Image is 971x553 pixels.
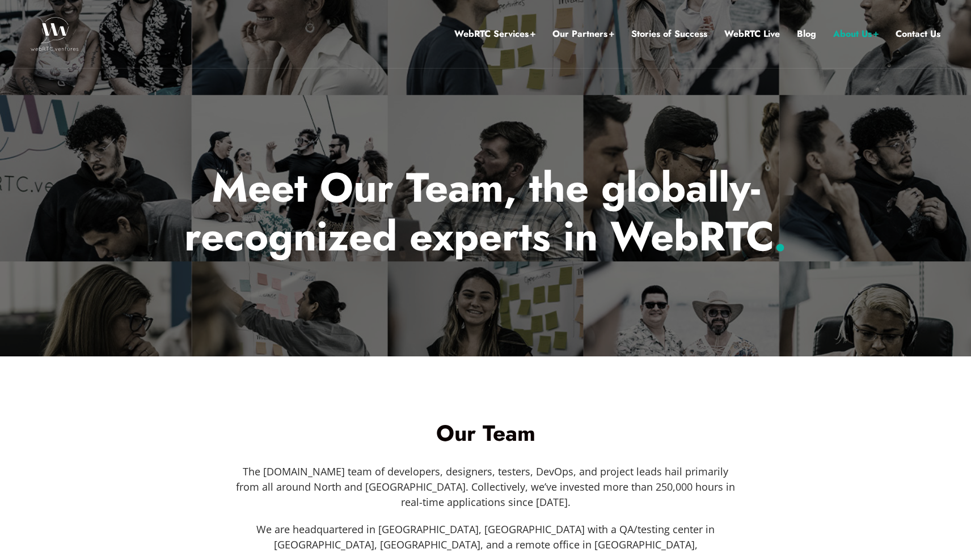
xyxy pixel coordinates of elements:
a: WebRTC Live [724,27,780,41]
a: Our Partners [552,27,614,41]
h1: Our Team [168,422,803,444]
p: Meet Our Team, the globally-recognized experts in WebRTC [154,163,818,261]
img: WebRTC.ventures [31,17,79,51]
a: Contact Us [896,27,940,41]
a: Stories of Success [631,27,707,41]
p: The [DOMAIN_NAME] team of developers, designers, testers, DevOps, and project leads hail primaril... [231,464,740,510]
a: Blog [797,27,816,41]
span: . [774,207,787,266]
a: About Us [833,27,879,41]
a: WebRTC Services [454,27,535,41]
